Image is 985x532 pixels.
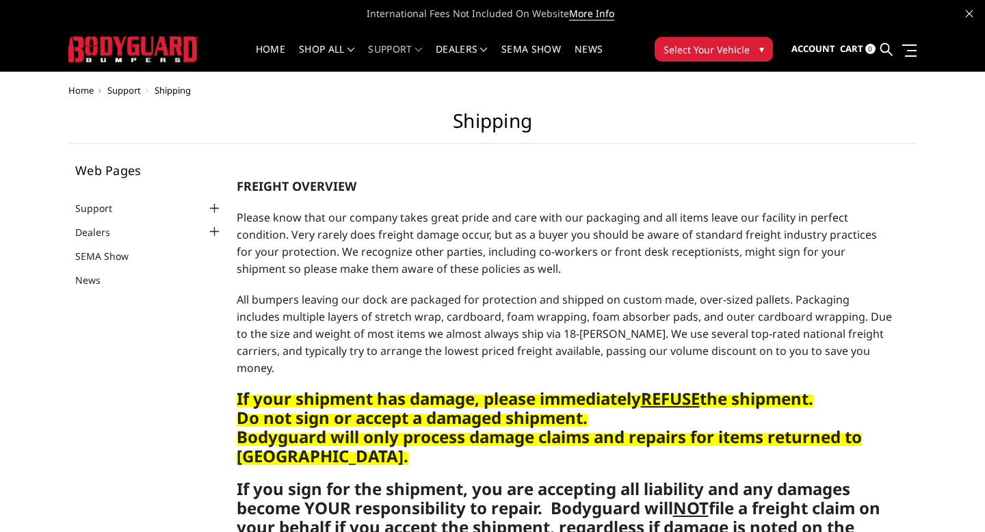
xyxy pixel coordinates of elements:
[569,7,614,21] a: More Info
[501,44,561,71] a: SEMA Show
[655,37,773,62] button: Select Your Vehicle
[641,387,700,410] u: REFUSE
[107,84,141,96] a: Support
[237,292,892,375] span: All bumpers leaving our dock are packaged for protection and shipped on custom made, over-sized p...
[68,109,917,144] h1: Shipping
[68,84,94,96] a: Home
[299,44,354,71] a: shop all
[237,425,862,467] font: Bodyguard will only process damage claims and repairs for items returned to [GEOGRAPHIC_DATA].
[75,164,223,176] h5: Web Pages
[436,44,488,71] a: Dealers
[673,496,709,519] u: NOT
[840,42,863,55] span: Cart
[840,31,876,68] a: Cart 0
[368,44,422,71] a: Support
[237,178,356,194] strong: FREIGHT OVERVIEW
[256,44,285,71] a: Home
[664,42,750,57] span: Select Your Vehicle
[75,273,118,287] a: News
[237,406,588,429] font: Do not sign or accept a damaged shipment.
[155,84,191,96] span: Shipping
[575,44,603,71] a: News
[75,225,127,239] a: Dealers
[75,249,146,263] a: SEMA Show
[865,44,876,54] span: 0
[759,42,764,56] span: ▾
[237,387,813,410] font: If your shipment has damage, please immediately the shipment.
[75,201,129,215] a: Support
[791,31,835,68] a: Account
[791,42,835,55] span: Account
[237,210,877,276] span: Please know that our company takes great pride and care with our packaging and all items leave ou...
[68,36,198,62] img: BODYGUARD BUMPERS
